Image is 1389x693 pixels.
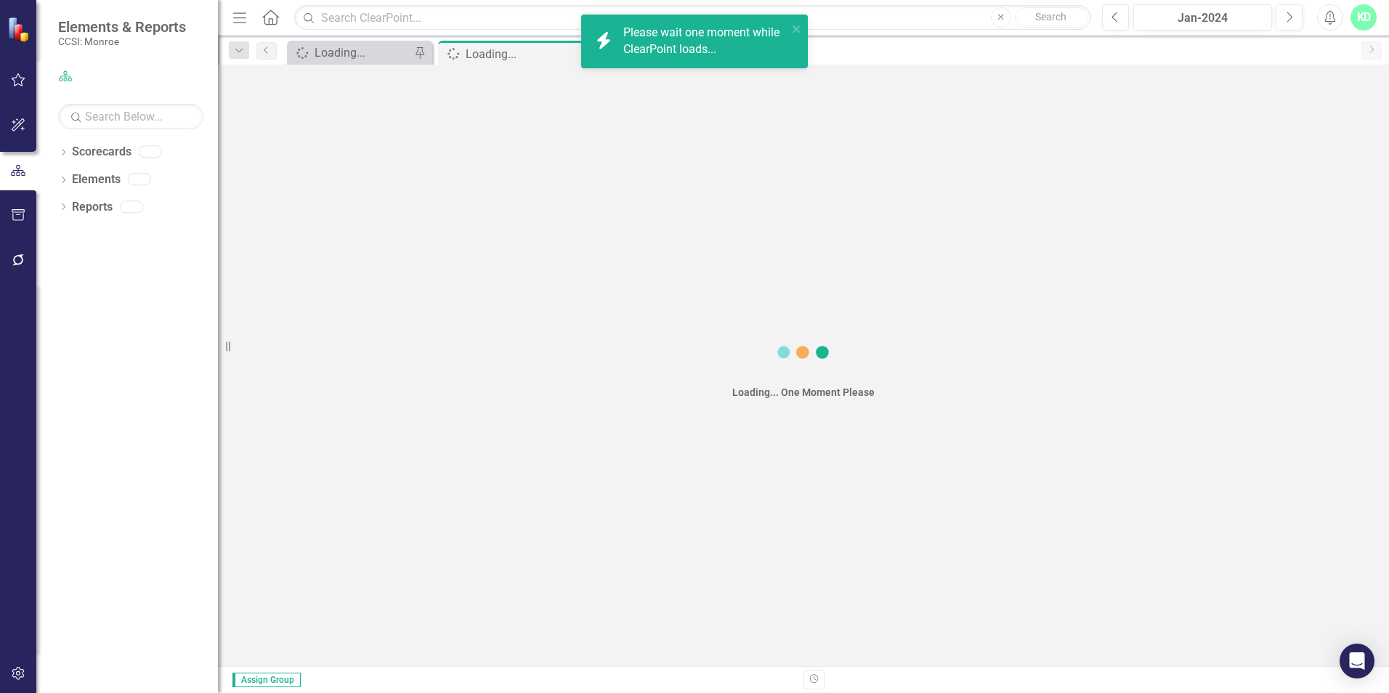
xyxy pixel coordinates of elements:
[58,104,203,129] input: Search Below...
[58,36,186,47] small: CCSI: Monroe
[792,20,802,37] button: close
[58,18,186,36] span: Elements & Reports
[1340,644,1374,678] div: Open Intercom Messenger
[291,44,410,62] a: Loading...
[732,385,875,400] div: Loading... One Moment Please
[72,171,121,188] a: Elements
[1015,7,1088,28] button: Search
[294,5,1091,31] input: Search ClearPoint...
[1350,4,1377,31] button: KD
[7,17,33,42] img: ClearPoint Strategy
[1133,4,1272,31] button: Jan-2024
[466,45,580,63] div: Loading...
[72,144,131,161] a: Scorecards
[1035,11,1066,23] span: Search
[623,25,787,58] div: Please wait one moment while ClearPoint loads...
[1138,9,1267,27] div: Jan-2024
[232,673,301,687] span: Assign Group
[72,199,113,216] a: Reports
[315,44,410,62] div: Loading...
